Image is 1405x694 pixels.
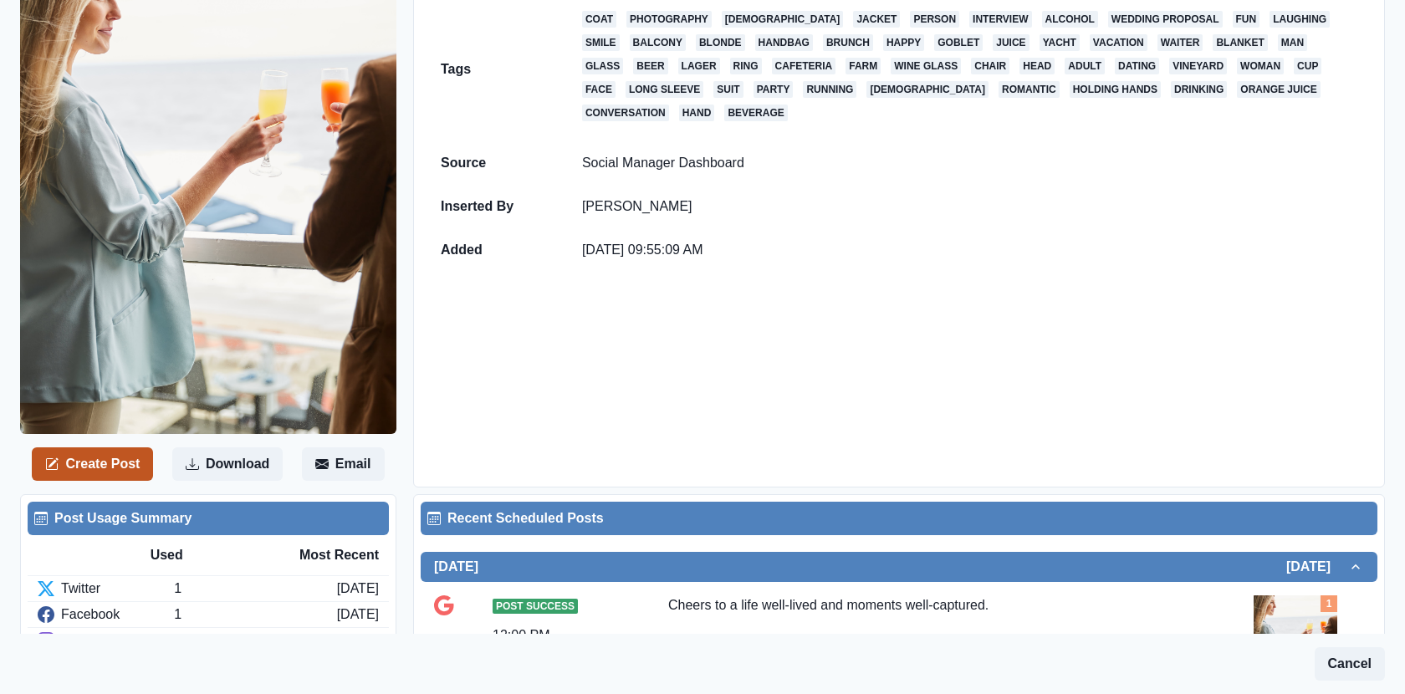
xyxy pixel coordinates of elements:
a: waiter [1157,34,1203,51]
button: Email [302,447,385,481]
a: blanket [1213,34,1267,51]
a: brunch [823,34,873,51]
td: Source [421,141,562,185]
a: goblet [934,34,983,51]
div: 1 [174,630,336,651]
a: coat [582,11,616,28]
div: [DATE] [337,605,379,625]
a: running [803,81,856,98]
a: lager [678,58,720,74]
div: [DATE] [337,630,379,651]
a: [DEMOGRAPHIC_DATA] [722,11,844,28]
p: Social Manager Dashboard [582,155,1357,171]
a: glass [582,58,623,74]
a: conversation [582,105,669,121]
a: chair [971,58,1009,74]
a: suit [713,81,743,98]
a: person [910,11,959,28]
h2: [DATE] [434,559,478,574]
h2: [DATE] [1286,559,1347,574]
a: vacation [1090,34,1147,51]
a: juice [993,34,1029,51]
a: happy [883,34,924,51]
a: blonde [696,34,745,51]
a: wine glass [891,58,961,74]
div: 1 [174,605,336,625]
a: holding hands [1070,81,1161,98]
td: Added [421,228,562,272]
img: edoc8s0awo4wk8p1drwh [1254,595,1337,679]
a: head [1019,58,1055,74]
a: [DEMOGRAPHIC_DATA] [866,81,989,98]
a: beer [633,58,667,74]
a: woman [1237,58,1284,74]
a: vineyard [1169,58,1227,74]
div: Facebook [38,605,174,625]
div: Most Recent [264,545,379,565]
a: alcohol [1042,11,1098,28]
div: Cheers to a life well-lived and moments well-captured. [668,595,1188,672]
a: drinking [1171,81,1227,98]
a: balcony [630,34,686,51]
div: Instagram [38,630,174,651]
a: orange juice [1237,81,1320,98]
a: handbag [755,34,813,51]
a: beverage [724,105,787,121]
a: cafeteria [772,58,836,74]
div: [DATE] [337,579,379,599]
button: Download [172,447,283,481]
a: yacht [1040,34,1080,51]
a: laughing [1270,11,1330,28]
a: romantic [999,81,1060,98]
span: Post Success [493,599,578,614]
a: [PERSON_NAME] [582,199,692,213]
td: [DATE] 09:55:09 AM [562,228,1377,272]
a: hand [679,105,715,121]
a: fun [1233,11,1260,28]
a: face [582,81,616,98]
td: Inserted By [421,185,562,228]
a: adult [1065,58,1105,74]
a: long sleeve [626,81,703,98]
a: cup [1294,58,1321,74]
button: [DATE][DATE] [421,552,1377,582]
button: Cancel [1315,647,1385,681]
div: Post Usage Summary [34,508,382,528]
a: man [1278,34,1307,51]
div: Recent Scheduled Posts [427,508,1371,528]
a: smile [582,34,620,51]
div: Total Media Attached [1321,595,1337,612]
div: 1 [174,579,336,599]
a: dating [1115,58,1159,74]
a: ring [730,58,762,74]
a: jacket [853,11,900,28]
div: Used [151,545,265,565]
a: photography [626,11,712,28]
button: Create Post [32,447,153,481]
div: Twitter [38,579,174,599]
a: party [754,81,794,98]
a: farm [846,58,881,74]
div: 12:00 PM US/[GEOGRAPHIC_DATA] [493,625,654,666]
a: interview [969,11,1031,28]
a: wedding proposal [1108,11,1223,28]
